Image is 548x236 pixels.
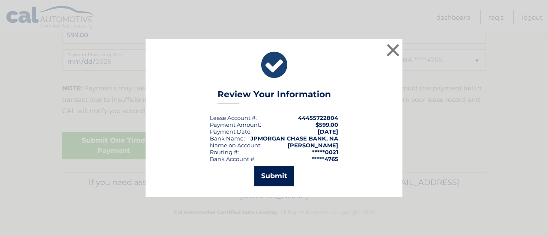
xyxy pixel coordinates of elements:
[288,142,338,149] strong: [PERSON_NAME]
[217,89,331,104] h3: Review Your Information
[210,149,239,155] div: Routing #:
[210,114,257,121] div: Lease Account #:
[210,155,256,162] div: Bank Account #:
[210,142,262,149] div: Name on Account:
[298,114,338,121] strong: 44455722804
[210,128,250,135] span: Payment Date
[318,128,338,135] span: [DATE]
[384,42,402,59] button: ×
[254,166,294,186] button: Submit
[210,121,261,128] div: Payment Amount:
[316,121,338,128] span: $599.00
[210,128,252,135] div: :
[210,135,245,142] div: Bank Name:
[250,135,338,142] strong: JPMORGAN CHASE BANK, NA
